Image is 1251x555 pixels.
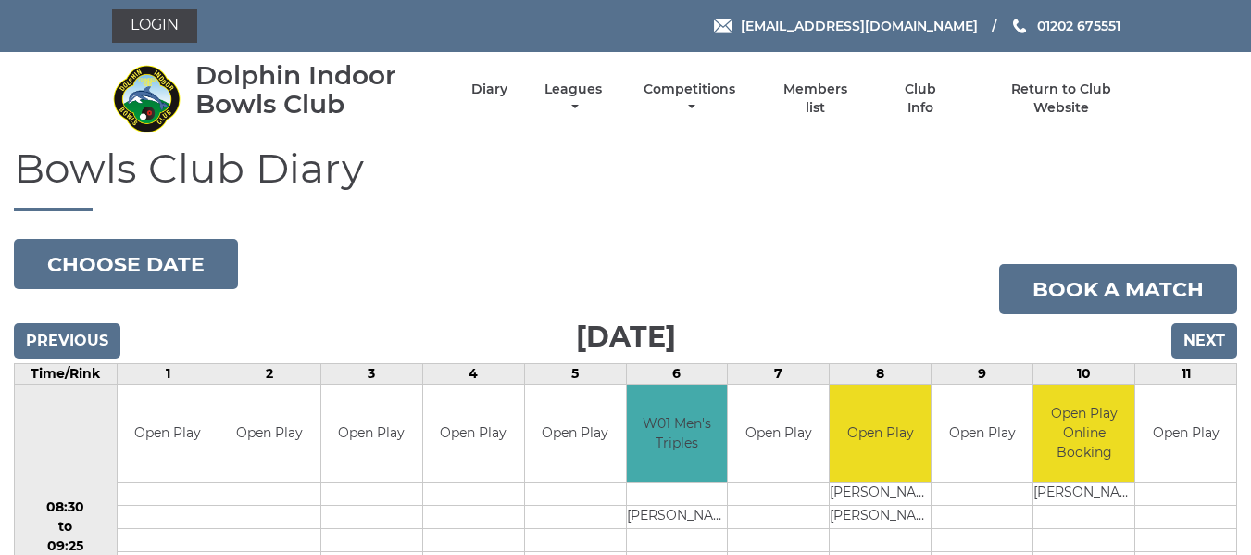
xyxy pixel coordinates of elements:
[112,64,181,133] img: Dolphin Indoor Bowls Club
[1135,385,1236,482] td: Open Play
[1010,16,1120,36] a: Phone us 01202 675551
[932,385,1032,482] td: Open Play
[219,385,320,482] td: Open Play
[999,264,1237,314] a: Book a match
[627,385,728,482] td: W01 Men's Triples
[422,364,524,385] td: 4
[112,9,197,43] a: Login
[1033,482,1134,505] td: [PERSON_NAME]
[932,364,1033,385] td: 9
[772,81,857,117] a: Members list
[1135,364,1237,385] td: 11
[15,364,118,385] td: Time/Rink
[714,16,978,36] a: Email [EMAIL_ADDRESS][DOMAIN_NAME]
[1013,19,1026,33] img: Phone us
[830,385,931,482] td: Open Play
[195,61,439,119] div: Dolphin Indoor Bowls Club
[982,81,1139,117] a: Return to Club Website
[728,385,829,482] td: Open Play
[14,239,238,289] button: Choose date
[321,385,422,482] td: Open Play
[525,385,626,482] td: Open Play
[891,81,951,117] a: Club Info
[117,364,219,385] td: 1
[627,505,728,528] td: [PERSON_NAME]
[1033,385,1134,482] td: Open Play Online Booking
[471,81,507,98] a: Diary
[830,505,931,528] td: [PERSON_NAME]
[423,385,524,482] td: Open Play
[714,19,732,33] img: Email
[14,323,120,359] input: Previous
[830,482,931,505] td: [PERSON_NAME]
[1033,364,1135,385] td: 10
[320,364,422,385] td: 3
[118,385,219,482] td: Open Play
[830,364,932,385] td: 8
[1171,323,1237,359] input: Next
[728,364,830,385] td: 7
[1037,18,1120,34] span: 01202 675551
[524,364,626,385] td: 5
[626,364,728,385] td: 6
[14,145,1237,211] h1: Bowls Club Diary
[540,81,607,117] a: Leagues
[640,81,741,117] a: Competitions
[219,364,320,385] td: 2
[741,18,978,34] span: [EMAIL_ADDRESS][DOMAIN_NAME]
